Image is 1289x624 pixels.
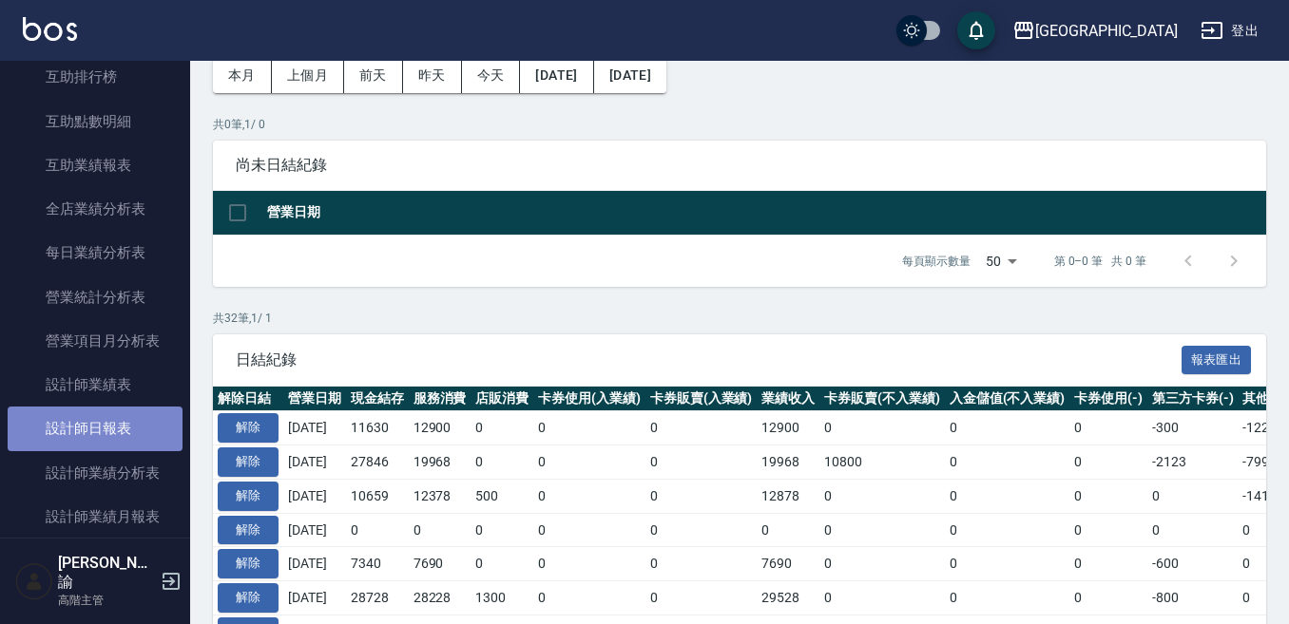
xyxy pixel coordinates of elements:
td: 27846 [346,445,409,480]
button: [DATE] [594,58,666,93]
span: 日結紀錄 [236,350,1182,369]
td: 0 [819,479,945,513]
button: 報表匯出 [1182,346,1252,375]
span: 尚未日結紀錄 [236,156,1243,175]
a: 互助業績報表 [8,143,183,187]
td: 0 [1069,513,1147,547]
th: 服務消費 [409,387,471,411]
td: 0 [945,581,1070,615]
button: 解除 [218,413,279,443]
td: 0 [645,547,758,581]
td: 0 [945,411,1070,445]
td: 0 [346,513,409,547]
td: 1300 [471,581,533,615]
p: 每頁顯示數量 [902,253,971,270]
button: [GEOGRAPHIC_DATA] [1005,11,1185,50]
td: 0 [533,411,645,445]
td: 0 [1069,581,1147,615]
td: [DATE] [283,479,346,513]
td: 12378 [409,479,471,513]
td: 29528 [757,581,819,615]
p: 第 0–0 筆 共 0 筆 [1054,253,1146,270]
td: [DATE] [283,581,346,615]
td: 10800 [819,445,945,480]
td: 0 [533,445,645,480]
td: [DATE] [283,445,346,480]
td: 0 [533,547,645,581]
td: 0 [1069,445,1147,480]
th: 卡券販賣(入業績) [645,387,758,411]
p: 高階主管 [58,592,155,609]
a: 設計師業績表 [8,363,183,407]
button: 解除 [218,482,279,511]
th: 解除日結 [213,387,283,411]
button: 解除 [218,549,279,578]
th: 店販消費 [471,387,533,411]
th: 卡券販賣(不入業績) [819,387,945,411]
td: 0 [645,411,758,445]
td: 0 [945,479,1070,513]
td: -300 [1147,411,1239,445]
td: [DATE] [283,513,346,547]
td: 0 [1069,479,1147,513]
th: 營業日期 [283,387,346,411]
img: Logo [23,17,77,41]
td: 0 [945,513,1070,547]
td: 10659 [346,479,409,513]
p: 共 32 筆, 1 / 1 [213,310,1266,327]
td: 7340 [346,547,409,581]
th: 現金結存 [346,387,409,411]
a: 互助點數明細 [8,100,183,143]
th: 入金儲值(不入業績) [945,387,1070,411]
td: 0 [819,411,945,445]
td: [DATE] [283,411,346,445]
td: 500 [471,479,533,513]
a: 全店業績分析表 [8,187,183,231]
td: 28728 [346,581,409,615]
th: 第三方卡券(-) [1147,387,1239,411]
img: Person [15,562,53,600]
td: 0 [1147,513,1239,547]
td: 7690 [757,547,819,581]
td: 19968 [757,445,819,480]
td: 7690 [409,547,471,581]
td: 0 [1069,411,1147,445]
td: 0 [533,581,645,615]
a: 設計師業績分析表 [8,451,183,495]
td: -600 [1147,547,1239,581]
th: 業績收入 [757,387,819,411]
td: -2123 [1147,445,1239,480]
th: 營業日期 [262,191,1266,236]
button: 昨天 [403,58,462,93]
button: 上個月 [272,58,344,93]
td: 0 [945,547,1070,581]
a: 設計師日報表 [8,407,183,450]
td: 0 [945,445,1070,480]
td: 0 [471,445,533,480]
a: 營業統計分析表 [8,275,183,319]
div: 50 [978,236,1024,287]
button: 今天 [462,58,521,93]
button: [DATE] [520,58,593,93]
td: 0 [471,411,533,445]
button: 登出 [1193,13,1266,48]
button: 解除 [218,583,279,613]
a: 設計師業績月報表 [8,495,183,539]
td: 12900 [757,411,819,445]
td: 0 [1069,547,1147,581]
th: 卡券使用(入業績) [533,387,645,411]
button: 本月 [213,58,272,93]
td: 12900 [409,411,471,445]
a: 報表匯出 [1182,350,1252,368]
td: 0 [533,479,645,513]
td: 0 [533,513,645,547]
a: 營業項目月分析表 [8,319,183,363]
td: [DATE] [283,547,346,581]
td: 0 [819,581,945,615]
td: 0 [645,513,758,547]
button: 解除 [218,447,279,477]
td: 12878 [757,479,819,513]
td: 28228 [409,581,471,615]
td: 0 [645,479,758,513]
button: 解除 [218,516,279,545]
